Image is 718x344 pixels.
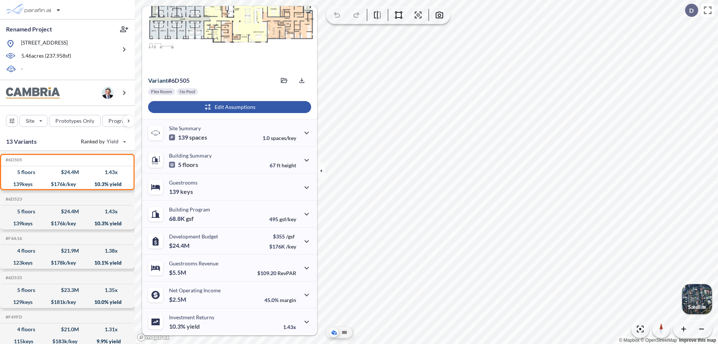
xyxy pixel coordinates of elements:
[340,328,349,337] button: Site Plan
[279,216,296,222] span: gsf/key
[169,206,210,213] p: Building Program
[169,161,198,168] p: 5
[682,284,712,314] img: Switcher Image
[169,152,212,159] p: Building Summary
[286,233,295,240] span: /gsf
[329,328,338,337] button: Aerial View
[277,162,280,168] span: ft
[169,260,218,267] p: Guestrooms Revenue
[280,297,296,303] span: margin
[277,270,296,276] span: RevPAR
[169,188,193,195] p: 139
[21,65,23,74] p: -
[282,162,296,168] span: height
[264,297,296,303] p: 45.0%
[4,314,22,320] h5: Click to copy the code
[270,162,296,168] p: 67
[6,87,60,99] img: BrandImage
[21,39,68,48] p: [STREET_ADDRESS]
[269,216,296,222] p: 495
[108,117,129,125] p: Program
[283,324,296,330] p: 1.43x
[148,77,168,84] span: Variant
[6,25,52,33] p: Renamed Project
[102,87,114,99] img: user logo
[4,275,22,280] h5: Click to copy the code
[4,157,22,162] h5: Click to copy the code
[169,314,214,320] p: Investment Returns
[257,270,296,276] p: $109.20
[151,89,172,95] p: Flex Room
[641,338,677,343] a: OpenStreetMap
[180,188,193,195] span: keys
[679,338,716,343] a: Improve this map
[148,77,190,84] p: # 6d505
[26,117,34,125] p: Site
[263,135,296,141] p: 1.0
[169,287,221,293] p: Net Operating Income
[137,333,170,342] a: Mapbox homepage
[169,233,218,240] p: Development Budget
[169,242,191,249] p: $24.4M
[271,135,296,141] span: spaces/key
[21,52,71,60] p: 5.46 acres ( 237,958 sf)
[169,269,187,276] p: $5.5M
[4,197,22,202] h5: Click to copy the code
[269,233,296,240] p: $355
[179,89,195,95] p: No Pool
[187,323,200,330] span: yield
[169,125,201,131] p: Site Summary
[619,338,639,343] a: Mapbox
[19,115,47,127] button: Site
[169,296,187,303] p: $2.5M
[169,323,200,330] p: 10.3%
[286,243,296,250] span: /key
[688,304,706,310] p: Satellite
[169,179,197,186] p: Guestrooms
[182,161,198,168] span: floors
[102,115,142,127] button: Program
[682,284,712,314] button: Switcher ImageSatellite
[75,136,131,147] button: Ranked by Yield
[169,215,194,222] p: 68.8K
[169,134,207,141] p: 139
[6,137,37,146] p: 13 Variants
[49,115,101,127] button: Prototypes Only
[689,7,694,14] p: D
[148,101,311,113] button: Edit Assumptions
[189,134,207,141] span: spaces
[4,236,22,241] h5: Click to copy the code
[186,215,194,222] span: gsf
[269,243,296,250] p: $176K
[55,117,94,125] p: Prototypes Only
[107,138,119,145] span: Yield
